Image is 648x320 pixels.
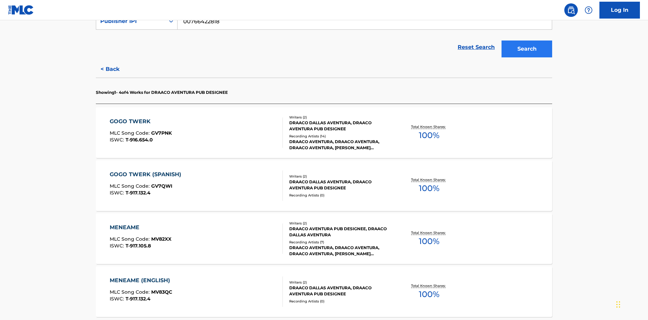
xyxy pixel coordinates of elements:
div: DRAACO AVENTURA, DRAACO AVENTURA, DRAACO AVENTURA, [PERSON_NAME] AVENTURA, DRAACO AVENTURA [289,245,391,257]
div: Writers ( 2 ) [289,280,391,285]
div: DRAACO AVENTURA PUB DESIGNEE, DRAACO DALLAS AVENTURA [289,226,391,238]
img: search [567,6,575,14]
div: DRAACO DALLAS AVENTURA, DRAACO AVENTURA PUB DESIGNEE [289,285,391,297]
div: Recording Artists ( 0 ) [289,299,391,304]
span: 100 % [419,182,439,194]
span: MLC Song Code : [110,130,151,136]
span: T-917.105.8 [126,243,151,249]
div: Help [582,3,595,17]
span: GV7QWI [151,183,172,189]
span: ISWC : [110,296,126,302]
button: Search [502,41,552,57]
div: DRAACO AVENTURA, DRAACO AVENTURA, DRAACO AVENTURA, [PERSON_NAME] AVENTURA, DRAACO AVENTURA [289,139,391,151]
div: MENEAME (ENGLISH) [110,276,173,285]
div: Publisher IPI [100,17,161,25]
div: Recording Artists ( 7 ) [289,240,391,245]
span: T-916.654.0 [126,137,153,143]
a: Public Search [564,3,578,17]
a: MENEAME (ENGLISH)MLC Song Code:MV83QCISWC:T-917.132.4Writers (2)DRAACO DALLAS AVENTURA, DRAACO AV... [96,266,552,317]
span: T-917.132.4 [126,296,151,302]
p: Total Known Shares: [411,177,447,182]
button: < Back [96,61,136,78]
span: 100 % [419,235,439,247]
div: DRAACO DALLAS AVENTURA, DRAACO AVENTURA PUB DESIGNEE [289,179,391,191]
span: ISWC : [110,137,126,143]
div: DRAACO DALLAS AVENTURA, DRAACO AVENTURA PUB DESIGNEE [289,120,391,132]
a: Reset Search [454,40,498,55]
div: GOGO TWERK (SPANISH) [110,170,185,179]
span: ISWC : [110,243,126,249]
span: MLC Song Code : [110,236,151,242]
span: MV82XX [151,236,171,242]
div: GOGO TWERK [110,117,172,126]
span: 100 % [419,288,439,300]
span: MLC Song Code : [110,183,151,189]
div: Writers ( 2 ) [289,115,391,120]
p: Total Known Shares: [411,283,447,288]
div: Recording Artists ( 0 ) [289,193,391,198]
div: Drag [616,294,620,315]
p: Total Known Shares: [411,230,447,235]
img: MLC Logo [8,5,34,15]
span: T-917.132.4 [126,190,151,196]
div: Writers ( 2 ) [289,174,391,179]
img: help [585,6,593,14]
a: Log In [599,2,640,19]
span: MV83QC [151,289,172,295]
p: Showing 1 - 4 of 4 Works for DRAACO AVENTURA PUB DESIGNEE [96,89,228,96]
a: GOGO TWERKMLC Song Code:GV7PNKISWC:T-916.654.0Writers (2)DRAACO DALLAS AVENTURA, DRAACO AVENTURA ... [96,107,552,158]
span: GV7PNK [151,130,172,136]
p: Total Known Shares: [411,124,447,129]
span: MLC Song Code : [110,289,151,295]
a: GOGO TWERK (SPANISH)MLC Song Code:GV7QWIISWC:T-917.132.4Writers (2)DRAACO DALLAS AVENTURA, DRAACO... [96,160,552,211]
span: 100 % [419,129,439,141]
form: Search Form [96,13,552,61]
div: Writers ( 2 ) [289,221,391,226]
span: ISWC : [110,190,126,196]
div: Recording Artists ( 14 ) [289,134,391,139]
div: MENEAME [110,223,171,232]
iframe: Chat Widget [614,288,648,320]
a: MENEAMEMLC Song Code:MV82XXISWC:T-917.105.8Writers (2)DRAACO AVENTURA PUB DESIGNEE, DRAACO DALLAS... [96,213,552,264]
